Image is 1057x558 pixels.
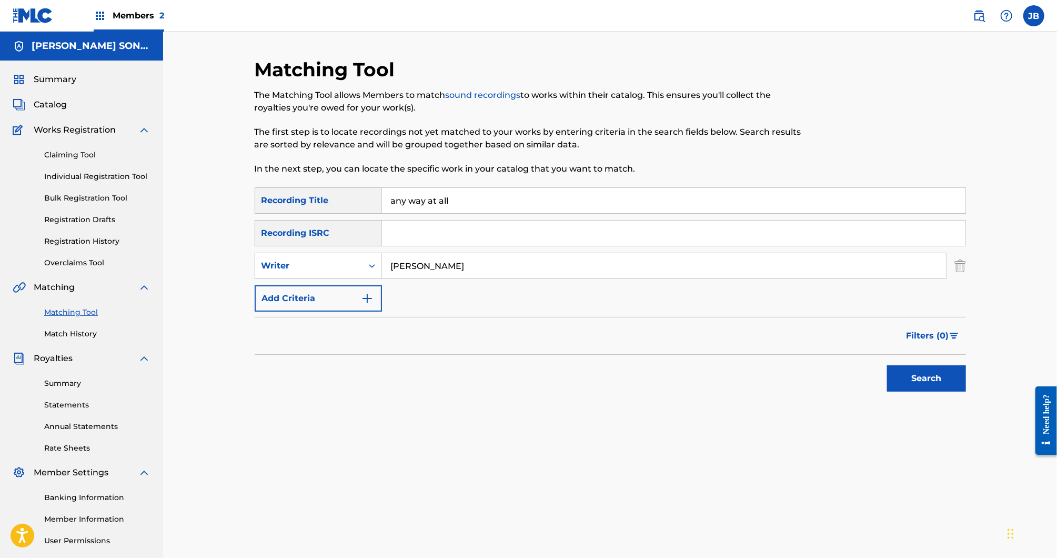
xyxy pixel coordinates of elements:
a: Registration Drafts [44,214,150,225]
img: Matching [13,281,26,294]
div: User Menu [1023,5,1044,26]
a: sound recordings [446,90,521,100]
p: The Matching Tool allows Members to match to works within their catalog. This ensures you'll coll... [255,89,802,114]
img: Summary [13,73,25,86]
img: Member Settings [13,466,25,479]
span: Summary [34,73,76,86]
a: Bulk Registration Tool [44,193,150,204]
p: In the next step, you can locate the specific work in your catalog that you want to match. [255,163,802,175]
img: expand [138,466,150,479]
img: Accounts [13,40,25,53]
button: Filters (0) [900,323,966,349]
span: Catalog [34,98,67,111]
button: Add Criteria [255,285,382,312]
h2: Matching Tool [255,58,400,82]
img: expand [138,124,150,136]
img: Royalties [13,352,25,365]
iframe: Resource Center [1028,378,1057,463]
a: Match History [44,328,150,340]
a: Annual Statements [44,421,150,432]
div: Help [996,5,1017,26]
h5: SUDANO SONGS [32,40,150,52]
img: filter [950,333,959,339]
a: SummarySummary [13,73,76,86]
span: Members [113,9,164,22]
form: Search Form [255,187,966,397]
span: Member Settings [34,466,108,479]
a: User Permissions [44,535,150,546]
a: Individual Registration Tool [44,171,150,182]
a: Member Information [44,514,150,525]
div: Drag [1008,518,1014,550]
img: help [1000,9,1013,22]
a: Public Search [969,5,990,26]
span: Matching [34,281,75,294]
img: Catalog [13,98,25,111]
a: Summary [44,378,150,389]
p: The first step is to locate recordings not yet matched to your works by entering criteria in the ... [255,126,802,151]
img: MLC Logo [13,8,53,23]
img: Works Registration [13,124,26,136]
a: Banking Information [44,492,150,503]
span: Works Registration [34,124,116,136]
a: CatalogCatalog [13,98,67,111]
img: Top Rightsholders [94,9,106,22]
a: Overclaims Tool [44,257,150,268]
button: Search [887,365,966,392]
a: Claiming Tool [44,150,150,161]
iframe: Chat Widget [1004,507,1057,558]
img: search [973,9,985,22]
a: Rate Sheets [44,443,150,454]
span: Royalties [34,352,73,365]
span: 2 [159,11,164,21]
img: 9d2ae6d4665cec9f34b9.svg [361,292,374,305]
img: expand [138,281,150,294]
a: Matching Tool [44,307,150,318]
a: Statements [44,400,150,411]
div: Writer [261,260,356,272]
img: Delete Criterion [954,253,966,279]
a: Registration History [44,236,150,247]
img: expand [138,352,150,365]
span: Filters ( 0 ) [907,330,949,342]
